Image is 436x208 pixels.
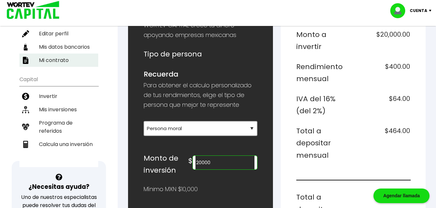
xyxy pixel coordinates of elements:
img: datos-icon.10cf9172.svg [22,43,29,51]
img: recomiendanos-icon.9b8e9327.svg [22,123,29,130]
p: Para obtener el calculo personalizado de tus rendimientos, elige el tipo de persona que mejor te ... [144,80,257,110]
img: calculadora-icon.17d418c4.svg [22,141,29,148]
h6: Total a depositar mensual [296,125,350,162]
img: invertir-icon.b3b967d7.svg [22,93,29,100]
h6: Monto a invertir [296,29,350,53]
h6: Tipo de persona [144,48,257,60]
h6: $64.00 [356,93,410,117]
a: Mis datos bancarios [19,40,98,54]
h6: $400.00 [356,61,410,85]
ul: Perfil [19,9,98,67]
h6: Monto de inversión [144,152,188,177]
h6: $ [188,155,193,167]
h6: Rendimiento mensual [296,61,350,85]
div: Agendar llamada [373,189,430,203]
h6: $20,000.00 [356,29,410,53]
img: profile-image [390,3,410,18]
p: Cuenta [410,6,427,16]
h6: $464.00 [356,125,410,162]
img: contrato-icon.f2db500c.svg [22,57,29,64]
a: Mi contrato [19,54,98,67]
a: Calcula una inversión [19,138,98,151]
h3: ¿Necesitas ayuda? [29,182,89,191]
h6: Recuerda [144,68,257,80]
a: Mis inversiones [19,103,98,116]
img: icon-down [427,10,436,12]
a: Invertir [19,90,98,103]
a: Editar perfil [19,27,98,40]
img: inversiones-icon.6695dc30.svg [22,106,29,113]
p: Mínimo MXN $10,000 [144,184,198,194]
img: editar-icon.952d3147.svg [22,30,29,37]
a: Programa de referidos [19,116,98,138]
h6: IVA del 16% (del 2%) [296,93,350,117]
p: WORTEV CAPITAL crece tu dinero apoyando empresas mexicanas [144,20,257,40]
ul: Capital [19,72,98,167]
